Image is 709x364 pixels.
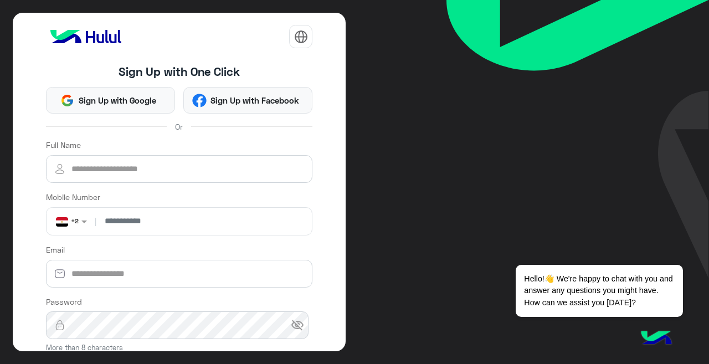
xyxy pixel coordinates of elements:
span: Sign Up with Google [74,94,160,107]
label: Email [46,244,65,255]
button: Sign Up with Google [46,87,175,114]
img: Facebook [192,94,206,107]
small: More than 8 characters [46,343,313,353]
span: visibility_off [291,319,304,332]
label: Password [46,296,82,307]
button: Sign Up with Facebook [183,87,312,114]
img: hulul-logo.png [637,320,676,358]
img: lock [46,320,74,331]
img: user [46,162,74,176]
span: Sign Up with Facebook [207,94,304,107]
img: Google [60,94,74,107]
img: tab [294,30,308,44]
span: Or [175,121,183,132]
span: Hello!👋 We're happy to chat with you and answer any questions you might have. How can we assist y... [516,265,682,317]
img: logo [46,25,126,48]
label: Full Name [46,139,81,151]
h4: Sign Up with One Click [46,65,313,79]
label: Mobile Number [46,191,100,203]
img: email [46,268,74,279]
span: | [93,216,99,227]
